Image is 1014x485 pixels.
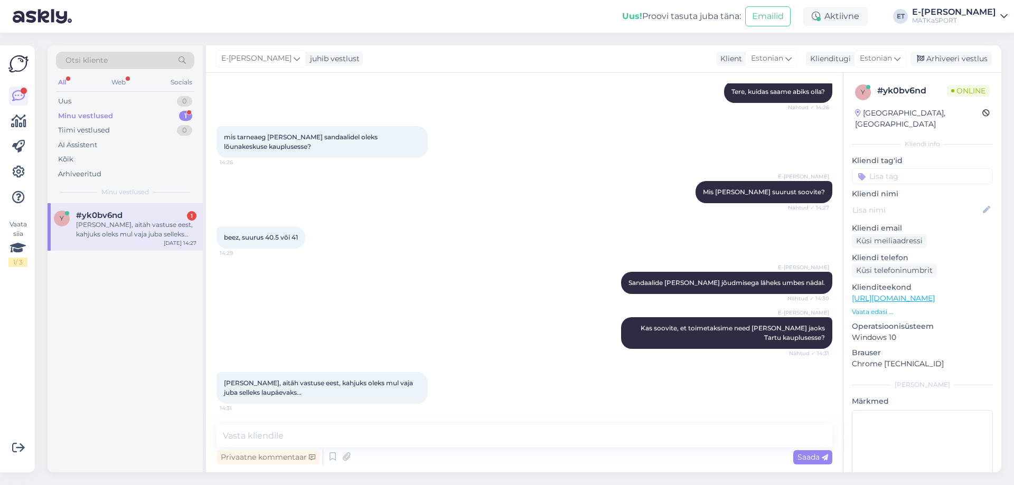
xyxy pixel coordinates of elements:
p: Operatsioonisüsteem [852,321,993,332]
span: 14:26 [220,158,259,166]
span: 14:29 [220,249,259,257]
input: Lisa nimi [852,204,981,216]
p: Kliendi telefon [852,252,993,263]
p: Windows 10 [852,332,993,343]
img: Askly Logo [8,54,29,74]
div: Web [109,75,128,89]
input: Lisa tag [852,168,993,184]
span: Saada [797,452,828,462]
div: [PERSON_NAME] [852,380,993,389]
p: Kliendi tag'id [852,155,993,166]
b: Uus! [622,11,642,21]
div: Tiimi vestlused [58,125,110,136]
div: Kõik [58,154,73,165]
span: y [60,214,64,222]
div: 0 [177,125,192,136]
span: Mis [PERSON_NAME] suurust soovite? [703,188,825,196]
div: 1 [187,211,196,221]
span: E-[PERSON_NAME] [778,309,829,317]
div: Küsi meiliaadressi [852,234,927,248]
span: Nähtud ✓ 14:30 [787,294,829,302]
div: 1 [179,111,192,121]
p: Brauser [852,347,993,358]
span: Otsi kliente [65,55,108,66]
p: Kliendi nimi [852,188,993,199]
div: Klient [716,53,742,64]
div: Vaata siia [8,220,27,267]
div: Arhiveeri vestlus [910,52,992,66]
p: Kliendi email [852,223,993,234]
div: 0 [177,96,192,107]
span: beez, suurus 40.5 või 41 [224,233,298,241]
div: AI Assistent [58,140,97,150]
div: Klienditugi [806,53,851,64]
span: Nähtud ✓ 14:31 [789,349,829,357]
div: Privaatne kommentaar [217,450,320,464]
p: Märkmed [852,396,993,407]
span: Online [947,85,990,97]
div: MATKaSPORT [912,16,996,25]
span: Estonian [860,53,892,64]
div: [PERSON_NAME], aitäh vastuse eest, kahjuks oleks mul vaja juba selleks laupäevaks... [76,220,196,239]
div: Arhiveeritud [58,169,101,179]
span: Sandaalide [PERSON_NAME] jõudmisega läheks umbes nädal. [628,279,825,287]
span: Tere, kuidas saame abiks olla? [731,88,825,96]
span: Estonian [751,53,783,64]
p: Chrome [TECHNICAL_ID] [852,358,993,369]
div: Socials [168,75,194,89]
div: All [56,75,68,89]
span: E-[PERSON_NAME] [778,173,829,180]
div: [DATE] 14:27 [164,239,196,247]
span: mis tarneaeg [PERSON_NAME] sandaalidel oleks lõunakeskuse kauplusesse? [224,133,379,150]
a: E-[PERSON_NAME]MATKaSPORT [912,8,1008,25]
span: E-[PERSON_NAME] [778,263,829,271]
span: Nähtud ✓ 14:27 [788,204,829,212]
div: Küsi telefoninumbrit [852,263,937,278]
a: [URL][DOMAIN_NAME] [852,293,935,303]
div: E-[PERSON_NAME] [912,8,996,16]
div: Uus [58,96,71,107]
span: [PERSON_NAME], aitäh vastuse eest, kahjuks oleks mul vaja juba selleks laupäevaks... [224,379,415,396]
div: Aktiivne [803,7,868,26]
span: y [861,88,865,96]
span: #yk0bv6nd [76,211,123,220]
div: Proovi tasuta juba täna: [622,10,741,23]
div: # yk0bv6nd [877,84,947,97]
span: Minu vestlused [101,187,149,197]
div: Minu vestlused [58,111,113,121]
div: ET [893,9,908,24]
div: juhib vestlust [306,53,360,64]
div: 1 / 3 [8,258,27,267]
div: Kliendi info [852,139,993,149]
p: Klienditeekond [852,282,993,293]
span: Nähtud ✓ 14:26 [788,103,829,111]
span: 14:31 [220,404,259,412]
span: E-[PERSON_NAME] [221,53,292,64]
p: Vaata edasi ... [852,307,993,317]
button: Emailid [745,6,791,26]
span: Kas soovite, et toimetaksime need [PERSON_NAME] jaoks Tartu kauplusesse? [641,324,827,341]
div: [GEOGRAPHIC_DATA], [GEOGRAPHIC_DATA] [855,108,982,130]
